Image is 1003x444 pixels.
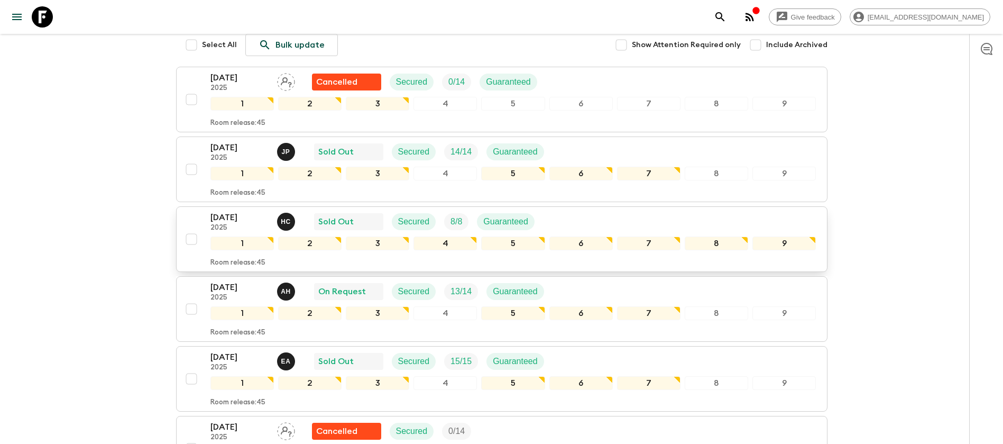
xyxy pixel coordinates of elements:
[493,285,538,298] p: Guaranteed
[850,8,990,25] div: [EMAIL_ADDRESS][DOMAIN_NAME]
[685,376,748,390] div: 8
[413,97,477,111] div: 4
[210,398,265,407] p: Room release: 45
[862,13,990,21] span: [EMAIL_ADDRESS][DOMAIN_NAME]
[769,8,841,25] a: Give feedback
[710,6,731,28] button: search adventures
[318,285,366,298] p: On Request
[176,206,827,272] button: [DATE]2025Hector Carillo Sold OutSecuredTrip FillGuaranteed123456789Room release:45
[752,237,816,250] div: 9
[448,76,465,88] p: 0 / 14
[444,353,478,370] div: Trip Fill
[210,154,269,162] p: 2025
[752,167,816,180] div: 9
[278,237,342,250] div: 2
[278,167,342,180] div: 2
[318,215,354,228] p: Sold Out
[210,294,269,302] p: 2025
[277,213,297,231] button: HC
[210,329,265,337] p: Room release: 45
[549,376,613,390] div: 6
[346,97,409,111] div: 3
[685,97,748,111] div: 8
[277,352,297,370] button: EA
[493,355,538,368] p: Guaranteed
[277,216,297,224] span: Hector Carillo
[281,357,291,366] p: E A
[210,259,265,267] p: Room release: 45
[442,74,471,90] div: Trip Fill
[481,237,545,250] div: 5
[176,67,827,132] button: [DATE]2025Assign pack leaderFlash Pack cancellationSecuredTrip FillGuaranteed123456789Room releas...
[442,423,471,440] div: Trip Fill
[277,283,297,301] button: AH
[210,84,269,93] p: 2025
[210,351,269,364] p: [DATE]
[481,97,545,111] div: 5
[617,167,680,180] div: 7
[210,167,274,180] div: 1
[312,74,381,90] div: Flash Pack cancellation
[450,355,472,368] p: 15 / 15
[282,148,290,156] p: J P
[318,355,354,368] p: Sold Out
[281,287,291,296] p: A H
[275,39,325,51] p: Bulk update
[316,76,357,88] p: Cancelled
[752,376,816,390] div: 9
[277,425,295,434] span: Assign pack leader
[210,189,265,197] p: Room release: 45
[632,40,741,50] span: Show Attention Required only
[210,224,269,232] p: 2025
[766,40,827,50] span: Include Archived
[278,376,342,390] div: 2
[483,215,528,228] p: Guaranteed
[278,97,342,111] div: 2
[210,71,269,84] p: [DATE]
[210,364,269,372] p: 2025
[318,146,354,158] p: Sold Out
[617,97,680,111] div: 7
[210,119,265,128] p: Room release: 45
[549,237,613,250] div: 6
[312,423,381,440] div: Flash Pack cancellation
[785,13,841,21] span: Give feedback
[481,167,545,180] div: 5
[481,376,545,390] div: 5
[390,423,434,440] div: Secured
[448,425,465,438] p: 0 / 14
[210,97,274,111] div: 1
[278,306,342,320] div: 2
[176,346,827,412] button: [DATE]2025Ernesto AndradeSold OutSecuredTrip FillGuaranteed123456789Room release:45
[398,355,430,368] p: Secured
[210,421,269,433] p: [DATE]
[392,353,436,370] div: Secured
[752,306,816,320] div: 9
[6,6,27,28] button: menu
[176,137,827,202] button: [DATE]2025Joseph PimentelSold OutSecuredTrip FillGuaranteed123456789Room release:45
[277,143,297,161] button: JP
[210,141,269,154] p: [DATE]
[390,74,434,90] div: Secured
[549,306,613,320] div: 6
[277,76,295,85] span: Assign pack leader
[245,34,338,56] a: Bulk update
[277,286,297,294] span: Alejandro Huambo
[277,146,297,155] span: Joseph Pimentel
[685,306,748,320] div: 8
[316,425,357,438] p: Cancelled
[210,433,269,442] p: 2025
[617,376,680,390] div: 7
[685,167,748,180] div: 8
[617,237,680,250] div: 7
[549,167,613,180] div: 6
[210,237,274,250] div: 1
[493,146,538,158] p: Guaranteed
[281,218,291,226] p: H C
[346,376,409,390] div: 3
[685,237,748,250] div: 8
[752,97,816,111] div: 9
[396,425,428,438] p: Secured
[210,306,274,320] div: 1
[202,40,237,50] span: Select All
